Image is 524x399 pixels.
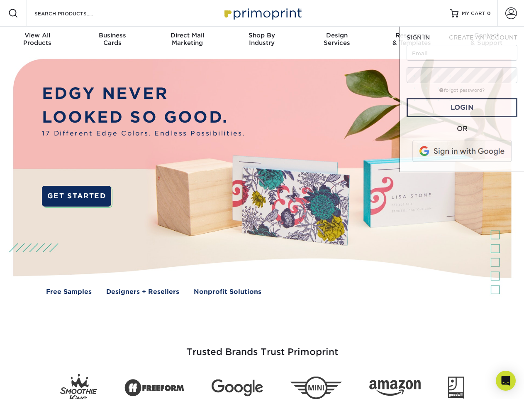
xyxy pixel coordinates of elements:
[34,8,115,18] input: SEARCH PRODUCTS.....
[42,186,111,207] a: GET STARTED
[42,82,245,106] p: EDGY NEVER
[407,124,517,134] div: OR
[487,10,491,16] span: 0
[300,27,374,53] a: DesignServices
[194,287,261,297] a: Nonprofit Solutions
[407,98,517,117] a: Login
[106,287,179,297] a: Designers + Resellers
[300,32,374,39] span: Design
[224,32,299,47] div: Industry
[42,129,245,138] span: 17 Different Edge Colors. Endless Possibilities.
[150,32,224,47] div: Marketing
[224,32,299,39] span: Shop By
[407,45,517,61] input: Email
[75,32,149,39] span: Business
[221,4,304,22] img: Primoprint
[439,88,485,93] a: forgot password?
[374,32,449,39] span: Resources
[449,34,517,41] span: CREATE AN ACCOUNT
[300,32,374,47] div: Services
[212,379,263,397] img: Google
[19,327,505,367] h3: Trusted Brands Trust Primoprint
[369,380,421,396] img: Amazon
[46,287,92,297] a: Free Samples
[42,106,245,129] p: LOOKED SO GOOD.
[75,27,149,53] a: BusinessCards
[407,34,430,41] span: SIGN IN
[150,32,224,39] span: Direct Mail
[374,27,449,53] a: Resources& Templates
[496,371,516,391] div: Open Intercom Messenger
[462,10,485,17] span: MY CART
[150,27,224,53] a: Direct MailMarketing
[374,32,449,47] div: & Templates
[75,32,149,47] div: Cards
[224,27,299,53] a: Shop ByIndustry
[448,377,464,399] img: Goodwill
